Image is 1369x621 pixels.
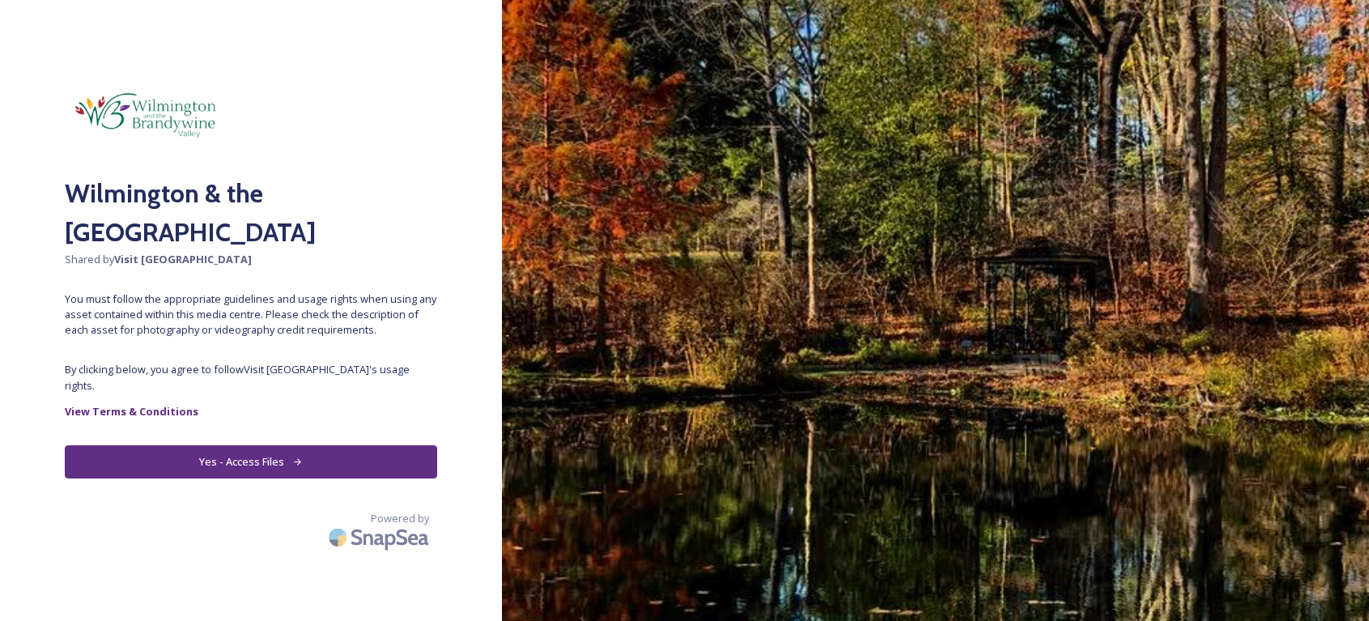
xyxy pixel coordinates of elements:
h2: Wilmington & the [GEOGRAPHIC_DATA] [65,174,437,252]
a: View Terms & Conditions [65,402,437,421]
img: SnapSea Logo [324,518,437,556]
span: By clicking below, you agree to follow Visit [GEOGRAPHIC_DATA] 's usage rights. [65,362,437,393]
span: Shared by [65,252,437,267]
button: Yes - Access Files [65,445,437,479]
img: download.png [65,65,227,166]
span: Powered by [371,511,429,526]
strong: Visit [GEOGRAPHIC_DATA] [114,252,252,266]
strong: View Terms & Conditions [65,404,198,419]
span: You must follow the appropriate guidelines and usage rights when using any asset contained within... [65,291,437,338]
